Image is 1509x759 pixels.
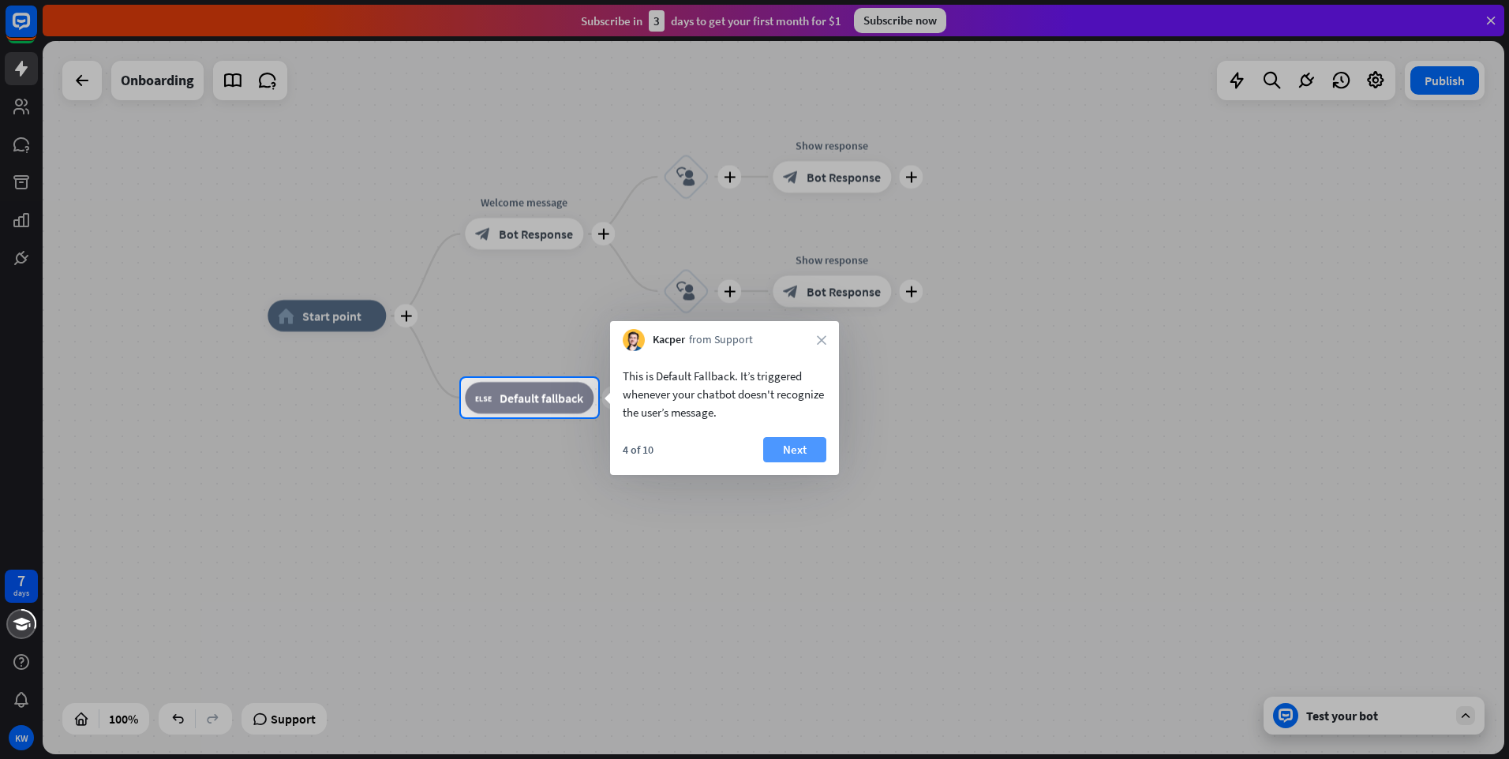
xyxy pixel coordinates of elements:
[13,6,60,54] button: Open LiveChat chat widget
[653,332,685,348] span: Kacper
[500,390,583,406] span: Default fallback
[623,367,826,421] div: This is Default Fallback. It’s triggered whenever your chatbot doesn't recognize the user’s message.
[475,390,492,406] i: block_fallback
[623,443,653,457] div: 4 of 10
[817,335,826,345] i: close
[763,437,826,462] button: Next
[689,332,753,348] span: from Support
